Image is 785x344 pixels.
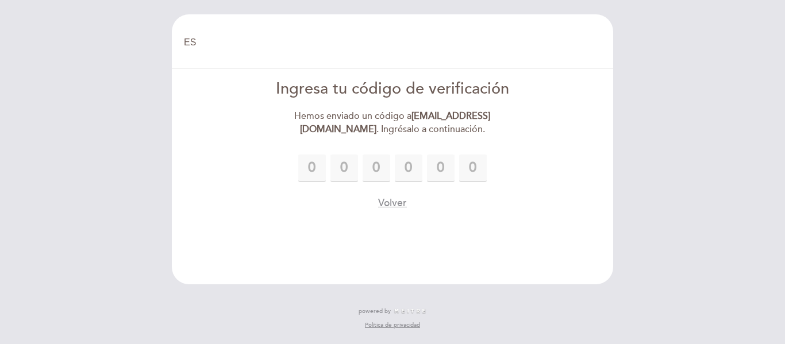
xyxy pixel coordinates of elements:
input: 0 [363,154,390,182]
input: 0 [459,154,487,182]
a: Política de privacidad [365,321,420,329]
button: Volver [378,196,407,210]
img: MEITRE [394,308,426,314]
div: Hemos enviado un código a . Ingrésalo a continuación. [261,110,525,136]
input: 0 [330,154,358,182]
div: Ingresa tu código de verificación [261,78,525,101]
a: powered by [359,307,426,315]
input: 0 [427,154,455,182]
strong: [EMAIL_ADDRESS][DOMAIN_NAME] [300,110,491,135]
input: 0 [298,154,326,182]
input: 0 [395,154,422,182]
span: powered by [359,307,391,315]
